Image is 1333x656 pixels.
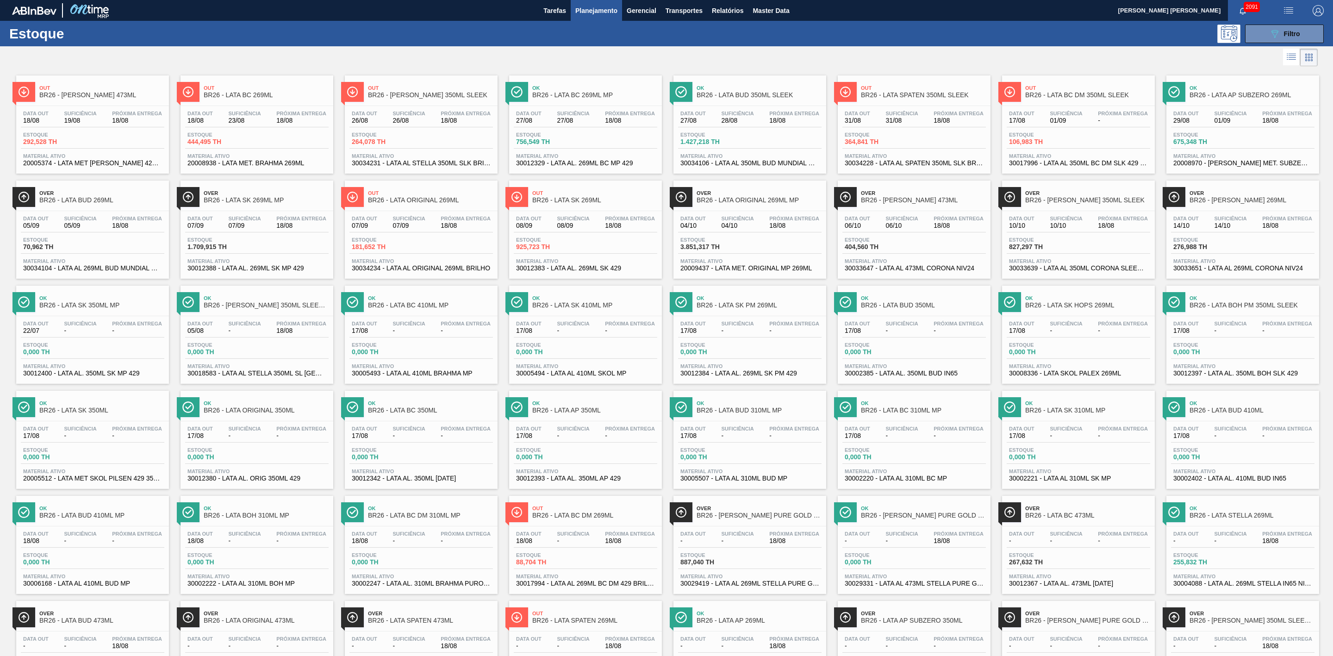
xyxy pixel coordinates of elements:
[23,258,162,264] span: Material ativo
[392,216,425,221] span: Suficiência
[532,92,657,99] span: BR26 - LATA BC 269ML MP
[680,258,819,264] span: Material ativo
[502,69,666,174] a: ÍconeOkBR26 - LATA BC 269ML MPData out27/08Suficiência27/08Próxima Entrega18/08Estoque756,549 THM...
[228,216,261,221] span: Suficiência
[368,197,493,204] span: BR26 - LATA ORIGINAL 269ML
[112,321,162,326] span: Próxima Entrega
[769,117,819,124] span: 18/08
[1098,321,1148,326] span: Próxima Entrega
[697,85,822,91] span: Ok
[368,190,493,196] span: Out
[352,265,491,272] span: 30034234 - LATA AL ORIGINAL 269ML BRILHO
[1009,216,1034,221] span: Data out
[511,86,523,98] img: Ícone
[1228,4,1258,17] button: Notificações
[23,117,49,124] span: 18/08
[187,138,252,145] span: 444,495 TH
[885,321,918,326] span: Suficiência
[605,222,655,229] span: 18/08
[666,174,831,279] a: ÍconeOverBR26 - LATA ORIGINAL 269ML MPData out04/10Suficiência04/10Próxima Entrega18/08Estoque3.8...
[1173,138,1238,145] span: 675,348 TH
[1050,216,1082,221] span: Suficiência
[276,111,326,116] span: Próxima Entrega
[516,244,581,250] span: 925,723 TH
[23,321,49,326] span: Data out
[511,296,523,308] img: Ícone
[1004,296,1015,308] img: Ícone
[338,174,502,279] a: ÍconeOutBR26 - LATA ORIGINAL 269MLData out07/09Suficiência07/09Próxima Entrega18/08Estoque181,652...
[675,191,687,203] img: Ícone
[39,190,164,196] span: Over
[845,153,984,159] span: Material ativo
[23,153,162,159] span: Material ativo
[187,265,326,272] span: 30012388 - LATA AL. 269ML SK MP 429
[1214,216,1246,221] span: Suficiência
[721,222,754,229] span: 04/10
[112,222,162,229] span: 18/08
[532,85,657,91] span: Ok
[23,216,49,221] span: Data out
[769,222,819,229] span: 18/08
[532,295,657,301] span: Ok
[187,237,252,243] span: Estoque
[605,216,655,221] span: Próxima Entrega
[885,216,918,221] span: Suficiência
[392,222,425,229] span: 07/09
[840,296,851,308] img: Ícone
[228,321,261,326] span: Suficiência
[861,85,986,91] span: Out
[845,132,909,137] span: Estoque
[187,216,213,221] span: Data out
[1173,258,1312,264] span: Material ativo
[861,197,986,204] span: BR26 - LATA CORONA 473ML
[721,321,754,326] span: Suficiência
[680,138,745,145] span: 1.427,218 TH
[23,132,88,137] span: Estoque
[204,85,329,91] span: Out
[1009,222,1034,229] span: 10/10
[347,86,358,98] img: Ícone
[64,111,96,116] span: Suficiência
[228,327,261,334] span: -
[1009,138,1074,145] span: 106,983 TH
[368,295,493,301] span: Ok
[511,191,523,203] img: Ícone
[831,174,995,279] a: ÍconeOverBR26 - [PERSON_NAME] 473MLData out06/10Suficiência06/10Próxima Entrega18/08Estoque404,56...
[352,321,377,326] span: Data out
[1173,265,1312,272] span: 30033651 - LATA AL 269ML CORONA NIV24
[1098,216,1148,221] span: Próxima Entrega
[174,69,338,174] a: ÍconeOutBR26 - LATA BC 269MLData out18/08Suficiência23/08Próxima Entrega18/08Estoque444,495 THMat...
[352,153,491,159] span: Material ativo
[1009,237,1074,243] span: Estoque
[840,86,851,98] img: Ícone
[680,111,706,116] span: Data out
[1025,190,1150,196] span: Over
[516,138,581,145] span: 756,549 TH
[753,5,789,16] span: Master Data
[352,327,377,334] span: 17/08
[1159,174,1324,279] a: ÍconeOverBR26 - [PERSON_NAME] 269MLData out14/10Suficiência14/10Próxima Entrega18/08Estoque276,98...
[39,302,164,309] span: BR26 - LATA SK 350ML MP
[1262,216,1312,221] span: Próxima Entrega
[885,222,918,229] span: 06/10
[516,321,542,326] span: Data out
[995,174,1159,279] a: ÍconeOverBR26 - [PERSON_NAME] 350ML SLEEKData out10/10Suficiência10/10Próxima Entrega18/08Estoque...
[1190,190,1314,196] span: Over
[441,117,491,124] span: 18/08
[392,111,425,116] span: Suficiência
[441,222,491,229] span: 18/08
[347,191,358,203] img: Ícone
[182,296,194,308] img: Ícone
[276,321,326,326] span: Próxima Entrega
[174,279,338,384] a: ÍconeOkBR26 - [PERSON_NAME] 350ML SLEEK EXP PYData out05/08Suficiência-Próxima Entrega18/08Estoqu...
[680,160,819,167] span: 30034106 - LATA AL 350ML BUD MUNDIAL N25
[1173,244,1238,250] span: 276,988 TH
[680,132,745,137] span: Estoque
[502,174,666,279] a: ÍconeOutBR26 - LATA SK 269MLData out08/09Suficiência08/09Próxima Entrega18/08Estoque925,723 THMat...
[1004,86,1015,98] img: Ícone
[861,92,986,99] span: BR26 - LATA SPATEN 350ML SLEEK
[352,111,377,116] span: Data out
[64,327,96,334] span: -
[39,197,164,204] span: BR26 - LATA BUD 269ML
[1173,111,1199,116] span: Data out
